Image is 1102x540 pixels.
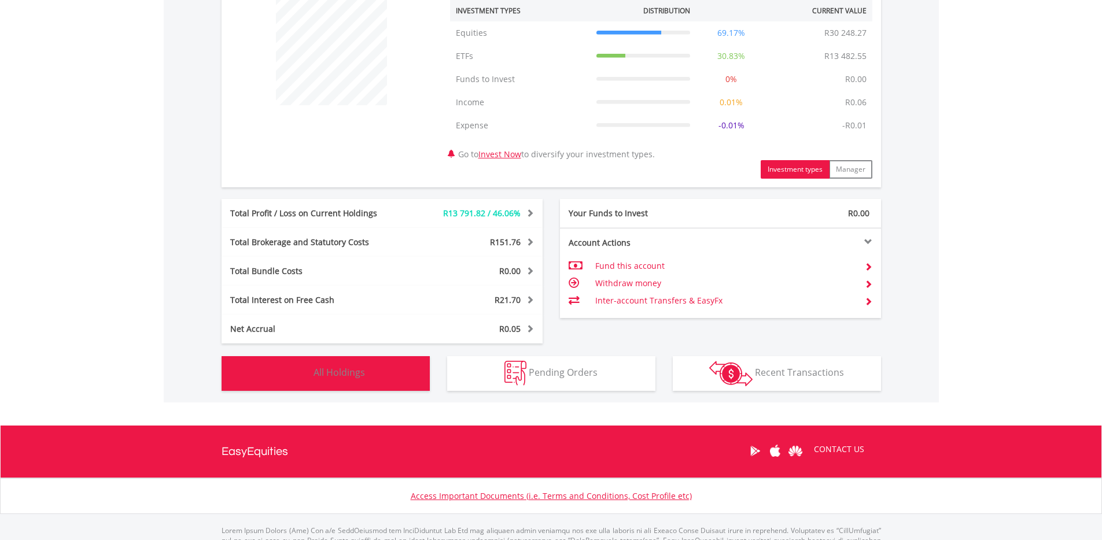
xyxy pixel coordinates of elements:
[450,91,591,114] td: Income
[709,361,753,386] img: transactions-zar-wht.png
[222,356,430,391] button: All Holdings
[222,294,409,306] div: Total Interest on Free Cash
[755,366,844,379] span: Recent Transactions
[673,356,881,391] button: Recent Transactions
[560,237,721,249] div: Account Actions
[696,68,766,91] td: 0%
[286,361,311,386] img: holdings-wht.png
[222,265,409,277] div: Total Bundle Costs
[595,275,855,292] td: Withdraw money
[696,21,766,45] td: 69.17%
[819,21,872,45] td: R30 248.27
[786,433,806,469] a: Huawei
[490,236,521,247] span: R151.76
[443,208,521,219] span: R13 791.82 / 46.06%
[696,45,766,68] td: 30.83%
[595,257,855,275] td: Fund this account
[314,366,365,379] span: All Holdings
[447,356,655,391] button: Pending Orders
[765,433,786,469] a: Apple
[222,323,409,335] div: Net Accrual
[450,21,591,45] td: Equities
[839,91,872,114] td: R0.06
[745,433,765,469] a: Google Play
[696,114,766,137] td: -0.01%
[836,114,872,137] td: -R0.01
[411,490,692,501] a: Access Important Documents (i.e. Terms and Conditions, Cost Profile etc)
[848,208,869,219] span: R0.00
[478,149,521,160] a: Invest Now
[450,68,591,91] td: Funds to Invest
[819,45,872,68] td: R13 482.55
[499,323,521,334] span: R0.05
[829,160,872,179] button: Manager
[806,433,872,465] a: CONTACT US
[450,114,591,137] td: Expense
[222,208,409,219] div: Total Profit / Loss on Current Holdings
[839,68,872,91] td: R0.00
[761,160,830,179] button: Investment types
[450,45,591,68] td: ETFs
[696,91,766,114] td: 0.01%
[643,6,690,16] div: Distribution
[529,366,598,379] span: Pending Orders
[499,265,521,276] span: R0.00
[222,426,288,478] a: EasyEquities
[222,236,409,248] div: Total Brokerage and Statutory Costs
[504,361,526,386] img: pending_instructions-wht.png
[560,208,721,219] div: Your Funds to Invest
[595,292,855,309] td: Inter-account Transfers & EasyFx
[495,294,521,305] span: R21.70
